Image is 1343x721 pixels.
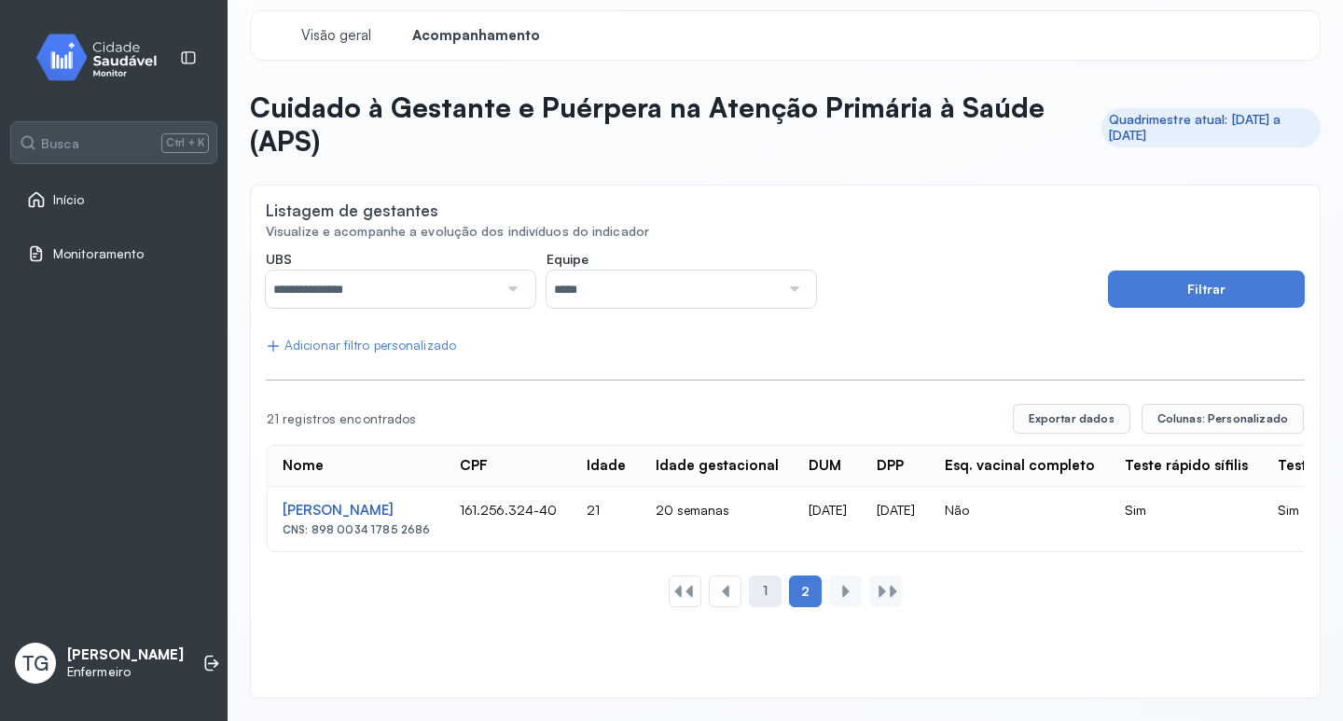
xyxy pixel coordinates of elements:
[266,224,1305,240] div: Visualize e acompanhe a evolução dos indivíduos do indicador
[656,457,779,475] div: Idade gestacional
[547,251,588,268] span: Equipe
[445,487,572,551] td: 161.256.324-40
[283,457,324,475] div: Nome
[27,244,201,263] a: Monitoramento
[250,90,1087,159] p: Cuidado à Gestante e Puérpera na Atenção Primária à Saúde (APS)
[930,487,1110,551] td: Não
[801,583,810,600] span: 2
[587,457,626,475] div: Idade
[22,651,48,675] span: TG
[1157,411,1288,426] span: Colunas: Personalizado
[862,487,930,551] td: [DATE]
[945,457,1095,475] div: Esq. vacinal completo
[161,133,209,152] span: Ctrl + K
[266,338,456,354] div: Adicionar filtro personalizado
[763,583,768,599] span: 1
[67,646,184,664] p: [PERSON_NAME]
[412,27,540,45] span: Acompanhamento
[1125,457,1248,475] div: Teste rápido sífilis
[20,30,187,85] img: monitor.svg
[809,457,841,475] div: DUM
[1110,487,1263,551] td: Sim
[283,523,430,536] div: CNS: 898 0034 1785 2686
[1108,270,1305,308] button: Filtrar
[877,457,904,475] div: DPP
[641,487,794,551] td: 20 semanas
[53,246,144,262] span: Monitoramento
[266,201,438,220] div: Listagem de gestantes
[267,411,998,427] div: 21 registros encontrados
[283,502,430,520] div: [PERSON_NAME]
[794,487,862,551] td: [DATE]
[460,457,488,475] div: CPF
[572,487,641,551] td: 21
[67,664,184,680] p: Enfermeiro
[1109,112,1313,144] div: Quadrimestre atual: [DATE] a [DATE]
[27,190,201,209] a: Início
[53,192,85,208] span: Início
[301,27,371,45] span: Visão geral
[41,135,79,152] span: Busca
[266,251,292,268] span: UBS
[1142,404,1304,434] button: Colunas: Personalizado
[1013,404,1130,434] button: Exportar dados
